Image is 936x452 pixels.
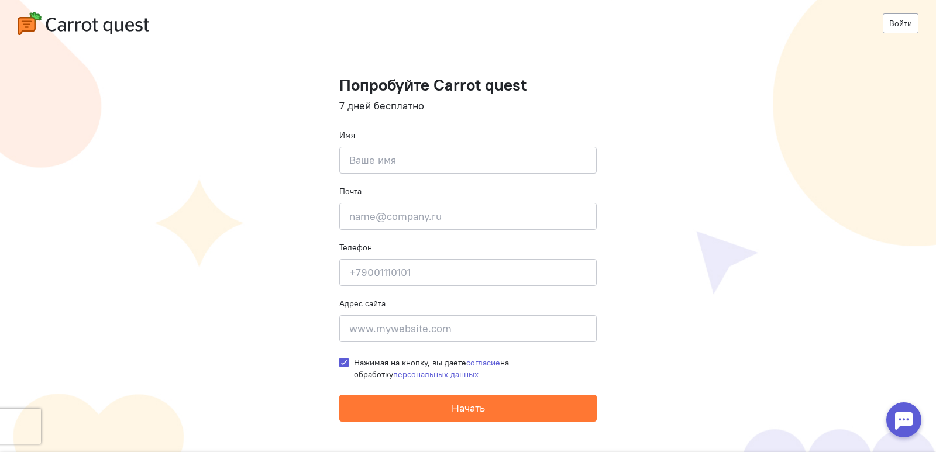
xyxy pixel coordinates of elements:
[393,369,479,379] a: персональных данных
[339,100,597,112] h4: 7 дней бесплатно
[339,147,597,174] input: Ваше имя
[339,76,597,94] h1: Попробуйте Carrot quest
[667,23,687,32] a: здесь
[339,241,372,253] label: Телефон
[152,13,710,33] div: Мы используем cookies для улучшения работы сайта, анализа трафика и персонализации. Используя сай...
[339,395,597,422] button: Начать
[466,357,500,368] a: согласие
[18,12,149,35] img: carrot-quest-logo.svg
[339,298,386,309] label: Адрес сайта
[724,11,782,34] button: Я согласен
[883,13,918,33] a: Войти
[339,185,362,197] label: Почта
[339,203,597,230] input: name@company.ru
[339,315,597,342] input: www.mywebsite.com
[354,357,509,379] span: Нажимая на кнопку, вы даете на обработку
[452,401,485,415] span: Начать
[734,17,772,29] span: Я согласен
[339,129,355,141] label: Имя
[339,259,597,286] input: +79001110101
